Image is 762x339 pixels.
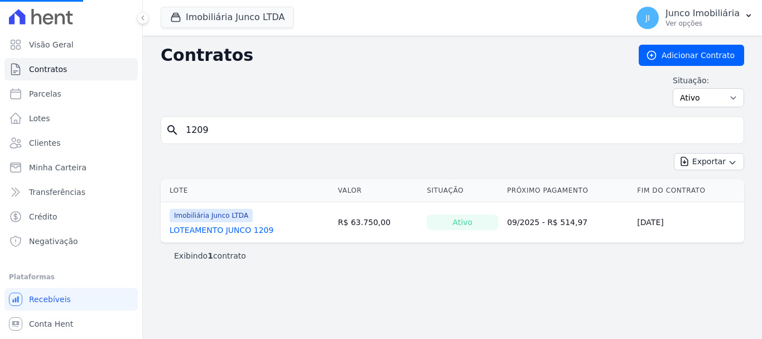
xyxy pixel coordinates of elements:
a: Clientes [4,132,138,154]
a: Recebíveis [4,288,138,311]
span: Minha Carteira [29,162,86,173]
button: JI Junco Imobiliária Ver opções [628,2,762,34]
label: Situação: [673,75,744,86]
span: Recebíveis [29,294,71,305]
b: 1 [208,251,213,260]
span: Clientes [29,137,60,149]
span: Conta Hent [29,318,73,330]
span: Parcelas [29,88,61,99]
p: Exibindo contrato [174,250,246,261]
div: Plataformas [9,270,133,284]
a: Parcelas [4,83,138,105]
span: Contratos [29,64,67,75]
a: Visão Geral [4,34,138,56]
th: Lote [161,179,334,202]
p: Ver opções [665,19,740,28]
span: Transferências [29,187,85,198]
span: Crédito [29,211,57,222]
a: Adicionar Contrato [639,45,744,66]
h2: Contratos [161,45,621,65]
span: Negativação [29,236,78,247]
div: Ativo [427,214,498,230]
th: Valor [334,179,422,202]
th: Próximo Pagamento [503,179,633,202]
button: Imobiliária Junco LTDA [161,7,294,28]
th: Situação [422,179,503,202]
td: R$ 63.750,00 [334,202,422,243]
span: Imobiliária Junco LTDA [170,209,253,222]
a: Contratos [4,58,138,80]
a: Crédito [4,206,138,228]
a: Transferências [4,181,138,203]
button: Exportar [674,153,744,170]
a: Minha Carteira [4,156,138,179]
i: search [166,123,179,137]
a: Conta Hent [4,313,138,335]
a: 09/2025 - R$ 514,97 [507,218,587,227]
span: Visão Geral [29,39,74,50]
th: Fim do Contrato [633,179,744,202]
a: Negativação [4,230,138,252]
span: Lotes [29,113,50,124]
input: Buscar por nome do lote [179,119,739,141]
a: Lotes [4,107,138,130]
td: [DATE] [633,202,744,243]
span: JI [645,14,650,22]
a: LOTEAMENTO JUNCO 1209 [170,225,273,236]
p: Junco Imobiliária [665,8,740,19]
